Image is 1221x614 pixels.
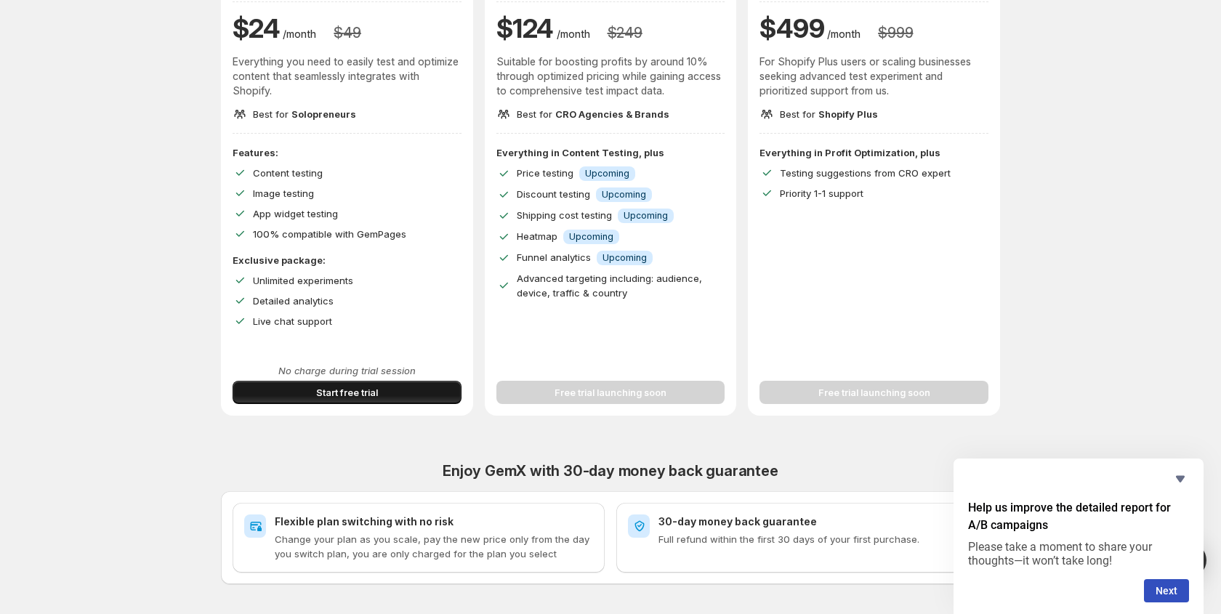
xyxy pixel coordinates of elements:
span: Priority 1-1 support [780,187,863,199]
p: Everything in Content Testing, plus [496,145,725,160]
span: Start free trial [316,385,378,400]
span: Discount testing [517,188,590,200]
div: Help us improve the detailed report for A/B campaigns [968,470,1189,602]
span: Shipping cost testing [517,209,612,221]
p: Full refund within the first 30 days of your first purchase. [658,532,977,546]
span: Funnel analytics [517,251,591,263]
p: Best for [780,107,878,121]
h1: $ 499 [759,11,824,46]
span: App widget testing [253,208,338,219]
span: 100% compatible with GemPages [253,228,406,240]
span: Solopreneurs [291,108,356,120]
span: Unlimited experiments [253,275,353,286]
p: For Shopify Plus users or scaling businesses seeking advanced test experiment and prioritized sup... [759,54,988,98]
h2: Enjoy GemX with 30-day money back guarantee [221,462,1000,480]
p: Features: [233,145,462,160]
span: Price testing [517,167,573,179]
h3: $ 249 [608,24,642,41]
span: Image testing [253,187,314,199]
span: CRO Agencies & Brands [555,108,669,120]
span: Testing suggestions from CRO expert [780,167,951,179]
p: Please take a moment to share your thoughts—it won’t take long! [968,540,1189,567]
p: /month [283,27,316,41]
span: Upcoming [569,231,613,243]
span: Upcoming [585,168,629,179]
span: Upcoming [603,252,647,264]
button: Start free trial [233,381,462,404]
span: Content testing [253,167,323,179]
p: No charge during trial session [233,363,462,378]
span: Upcoming [602,189,646,201]
span: Advanced targeting including: audience, device, traffic & country [517,272,702,299]
p: Everything you need to easily test and optimize content that seamlessly integrates with Shopify. [233,54,462,98]
h1: $ 124 [496,11,554,46]
p: Everything in Profit Optimization, plus [759,145,988,160]
p: Exclusive package: [233,253,462,267]
h2: Flexible plan switching with no risk [275,514,593,529]
h2: Help us improve the detailed report for A/B campaigns [968,499,1189,534]
span: Detailed analytics [253,295,334,307]
h2: 30-day money back guarantee [658,514,977,529]
p: Suitable for boosting profits by around 10% through optimized pricing while gaining access to com... [496,54,725,98]
p: Best for [253,107,356,121]
span: Heatmap [517,230,557,242]
button: Next question [1144,579,1189,602]
h3: $ 999 [878,24,913,41]
p: Change your plan as you scale, pay the new price only from the day you switch plan, you are only ... [275,532,593,561]
p: /month [827,27,861,41]
p: /month [557,27,590,41]
span: Live chat support [253,315,332,327]
span: Upcoming [624,210,668,222]
h3: $ 49 [334,24,360,41]
span: Shopify Plus [818,108,878,120]
button: Hide survey [1172,470,1189,488]
h1: $ 24 [233,11,280,46]
p: Best for [517,107,669,121]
